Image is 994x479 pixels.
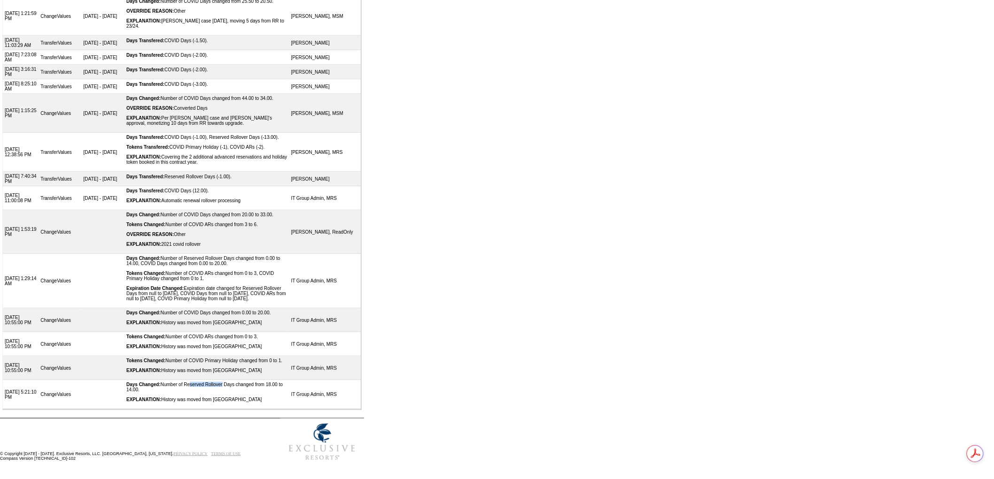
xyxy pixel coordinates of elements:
[3,79,39,94] td: [DATE] 8:25:10 AM
[126,310,287,315] div: Number of COVID Days changed from 0.00 to 20.00.
[126,154,161,160] b: EXPLANATION:
[126,96,161,101] b: Days Changed:
[82,65,124,79] td: [DATE] - [DATE]
[126,82,164,87] b: Days Transfered:
[289,36,361,50] td: [PERSON_NAME]
[39,332,81,356] td: ChangeValues
[126,174,164,179] b: Days Transfered:
[126,382,161,387] b: Days Changed:
[289,133,361,172] td: [PERSON_NAME], MRS
[289,172,361,186] td: [PERSON_NAME]
[126,286,184,291] b: Expiration Date Changed:
[280,418,364,465] img: Exclusive Resorts
[39,36,81,50] td: TransferValues
[82,186,124,210] td: [DATE] - [DATE]
[126,8,174,14] b: OVERRIDE REASON:
[126,271,287,281] div: Number of COVID ARs changed from 0 to 3, COVID Primary Holiday changed from 0 to 1.
[82,94,124,133] td: [DATE] - [DATE]
[126,144,287,150] div: COVID Primary Holiday (-1), COVID ARs (-2).
[126,115,287,126] div: Per [PERSON_NAME] case and [PERSON_NAME]'s approval, monetizing 10 days from RR towards upgrade.
[39,254,81,308] td: ChangeValues
[126,232,287,237] div: Other
[289,186,361,210] td: IT Group Admin, MRS
[3,210,39,254] td: [DATE] 1:53:19 PM
[126,174,287,179] div: Reserved Rollover Days (-1.00).
[126,222,287,227] div: Number of COVID ARs changed from 3 to 6.
[126,18,161,23] b: EXPLANATION:
[39,94,81,133] td: ChangeValues
[126,334,287,339] div: Number of COVID ARs changed from 0 to 3.
[126,344,161,349] b: EXPLANATION:
[126,310,161,315] b: Days Changed:
[3,36,39,50] td: [DATE] 11:03:29 AM
[3,308,39,332] td: [DATE] 10:55:00 PM
[3,356,39,380] td: [DATE] 10:55:00 PM
[211,451,241,456] a: TERMS OF USE
[3,172,39,186] td: [DATE] 7:40:34 PM
[3,94,39,133] td: [DATE] 1:15:25 PM
[289,94,361,133] td: [PERSON_NAME], MSM
[126,188,287,193] div: COVID Days (12.00).
[126,368,287,373] div: History was moved from [GEOGRAPHIC_DATA]
[126,106,174,111] b: OVERRIDE REASON:
[39,356,81,380] td: ChangeValues
[126,397,287,402] div: History was moved from [GEOGRAPHIC_DATA]
[289,79,361,94] td: [PERSON_NAME]
[39,133,81,172] td: TransferValues
[126,358,165,363] b: Tokens Changed:
[126,212,161,217] b: Days Changed:
[126,222,165,227] b: Tokens Changed:
[289,380,361,409] td: IT Group Admin, MRS
[126,397,161,402] b: EXPLANATION:
[39,50,81,65] td: TransferValues
[126,198,287,203] div: Automatic renewal rollover processing
[126,144,170,150] b: Tokens Transfered:
[126,320,161,325] b: EXPLANATION:
[289,356,361,380] td: IT Group Admin, MRS
[3,186,39,210] td: [DATE] 11:00:08 PM
[39,308,81,332] td: ChangeValues
[126,256,287,266] div: Number of Reserved Rollover Days changed from 0.00 to 14.00, COVID Days changed from 0.00 to 20.00.
[126,256,161,261] b: Days Changed:
[39,79,81,94] td: TransferValues
[126,286,287,301] div: Expiration date changed for Reserved Rollover Days from null to [DATE], COVID Days from null to [...
[173,451,208,456] a: PRIVACY POLICY
[126,18,287,29] div: [PERSON_NAME] case [DATE], moving 5 days from RR to 23/24.
[126,320,287,325] div: History was moved from [GEOGRAPHIC_DATA]
[3,254,39,308] td: [DATE] 1:29:14 AM
[126,135,164,140] b: Days Transfered:
[39,172,81,186] td: TransferValues
[126,38,164,43] b: Days Transfered:
[126,53,164,58] b: Days Transfered:
[126,38,287,43] div: COVID Days (-1.50).
[126,8,287,14] div: Other
[126,67,164,72] b: Days Transfered:
[82,36,124,50] td: [DATE] - [DATE]
[126,358,287,363] div: Number of COVID Primary Holiday changed from 0 to 1.
[126,154,287,165] div: Covering the 2 additional advanced reservations and holiday token booked in this contract year.
[289,332,361,356] td: IT Group Admin, MRS
[82,172,124,186] td: [DATE] - [DATE]
[126,212,287,217] div: Number of COVID Days changed from 20.00 to 33.00.
[39,186,81,210] td: TransferValues
[126,115,161,121] b: EXPLANATION:
[3,380,39,409] td: [DATE] 5:21:10 PM
[3,50,39,65] td: [DATE] 7:23:08 AM
[82,50,124,65] td: [DATE] - [DATE]
[3,65,39,79] td: [DATE] 3:16:31 PM
[126,106,287,111] div: Converted Days
[289,308,361,332] td: IT Group Admin, MRS
[126,344,287,349] div: History was moved from [GEOGRAPHIC_DATA]
[289,65,361,79] td: [PERSON_NAME]
[126,232,174,237] b: OVERRIDE REASON:
[126,198,161,203] b: EXPLANATION:
[39,210,81,254] td: ChangeValues
[82,133,124,172] td: [DATE] - [DATE]
[126,53,287,58] div: COVID Days (-2.00).
[126,96,287,101] div: Number of COVID Days changed from 44.00 to 34.00.
[126,82,287,87] div: COVID Days (-3.00).
[126,188,164,193] b: Days Transfered:
[3,133,39,172] td: [DATE] 12:38:56 PM
[289,210,361,254] td: [PERSON_NAME], ReadOnly
[39,380,81,409] td: ChangeValues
